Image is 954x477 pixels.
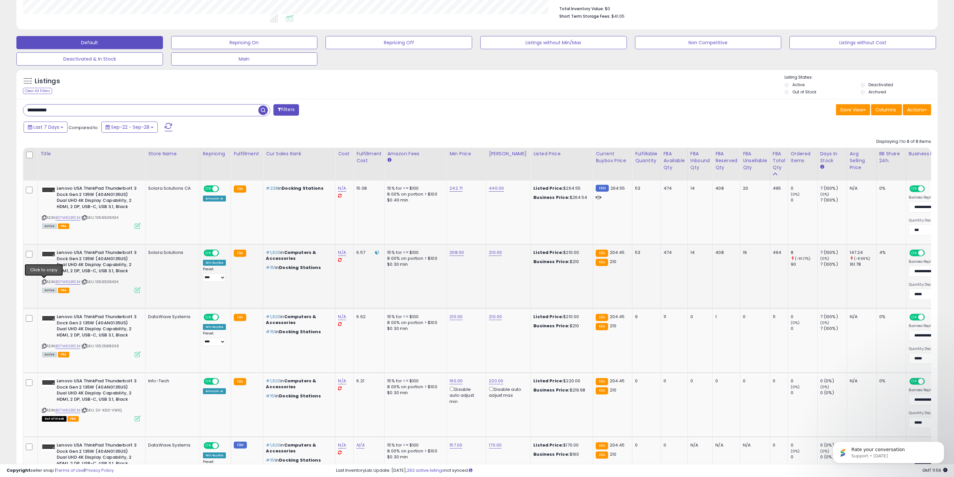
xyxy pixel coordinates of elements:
button: Columns [871,104,902,115]
div: 7 (100%) [820,261,847,267]
div: FBA Reserved Qty [715,150,737,171]
div: Amazon AI [203,388,226,394]
span: OFF [924,315,934,320]
b: Listed Price: [533,185,563,191]
small: FBM [596,185,608,192]
small: Days In Stock. [820,164,824,170]
div: Repricing [203,150,229,157]
b: Lenovo USA ThinkPad Thunderbolt 3 Dock Gen 2 135W (40AN0135US) Dual UHD 4K Display Capability, 2 ... [57,442,136,468]
div: N/A [850,314,871,320]
div: 9 [635,314,655,320]
b: Lenovo USA ThinkPad Thunderbolt 3 Dock Gen 2 135W (40AN0135US) Dual UHD 4K Display Capability, 2 ... [57,185,136,211]
div: 0 [664,378,683,384]
small: FBA [596,442,608,449]
span: #228 [266,185,278,191]
div: $264.55 [533,185,588,191]
div: $0.30 min [387,261,442,267]
div: 7 (100%) [820,197,847,203]
span: 210 [610,451,616,457]
span: 210 [610,258,616,265]
div: Solara Solutions CA [148,185,195,191]
div: FBA Unsellable Qty [743,150,767,171]
a: N/A [338,442,346,448]
a: 262 active listings [407,467,444,473]
div: $210 [533,259,588,265]
div: 0 [635,442,655,448]
b: Business Price: [533,387,569,393]
div: 7 (100%) [820,326,847,332]
p: in [266,250,330,261]
div: 1 [715,314,735,320]
div: Ordered Items [791,150,815,164]
div: $170.00 [533,442,588,448]
div: 7 (100%) [820,314,847,320]
a: N/A [338,378,346,384]
a: N/A [356,442,364,448]
button: Sep-22 - Sep-28 [101,122,158,133]
div: FBA Available Qty [664,150,685,171]
div: ASIN: [42,250,140,292]
span: #151 [266,264,275,271]
a: N/A [338,249,346,256]
div: ASIN: [42,185,140,228]
div: Info-Tech [148,378,195,384]
div: Disable auto adjust min [449,386,481,405]
span: Rate your conversation [29,19,82,24]
div: $264.54 [533,195,588,200]
div: Current Buybox Price [596,150,629,164]
div: 15% for <= $100 [387,378,442,384]
span: OFF [924,250,934,256]
div: Clear All Filters [23,88,52,94]
button: Non Competitive [635,36,782,49]
span: ON [204,250,212,256]
div: Win BuyBox [203,260,226,266]
p: in [266,442,330,454]
p: in [266,378,330,390]
img: Profile image for Support [15,20,25,30]
div: 0 [791,185,817,191]
b: Listed Price: [533,378,563,384]
span: ON [204,443,212,448]
div: 11 [664,314,683,320]
div: N/A [690,442,708,448]
li: $0 [559,4,926,12]
div: Displaying 1 to 8 of 8 items [876,139,931,145]
b: Business Price: [533,323,569,329]
div: Amazon Fees [387,150,444,157]
a: Privacy Policy [85,467,114,473]
span: ON [910,186,918,192]
span: #1,620 [266,442,280,448]
span: Docking Stations [282,185,323,191]
div: 0 [690,378,708,384]
a: N/A [338,314,346,320]
span: Columns [875,106,896,113]
div: $220.00 [533,378,588,384]
div: 7 (100%) [820,185,847,191]
span: All listings currently available for purchase on Amazon [42,288,57,293]
div: 161.78 [850,261,876,267]
span: ON [204,186,212,192]
div: 474 [664,250,683,256]
b: Listed Price: [533,249,563,256]
div: 7 (100%) [820,250,847,256]
div: 8 [791,250,817,256]
small: FBA [596,323,608,330]
div: 8.00% on portion > $100 [387,320,442,326]
b: Listed Price: [533,442,563,448]
span: 204.45 [610,378,625,384]
span: Sep-22 - Sep-28 [111,124,149,130]
span: Computers & Accessories [266,378,316,390]
label: Archived [868,89,886,95]
small: FBA [234,314,246,321]
div: 6.62 [356,314,379,320]
a: N/A [338,185,346,192]
div: N/A [850,378,871,384]
span: OFF [218,186,228,192]
small: Amazon Fees. [387,157,391,163]
button: Filters [273,104,299,116]
small: (0%) [791,384,800,390]
small: FBA [596,387,608,394]
small: FBA [234,185,246,193]
span: $41.05 [611,13,625,19]
span: ON [910,250,918,256]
